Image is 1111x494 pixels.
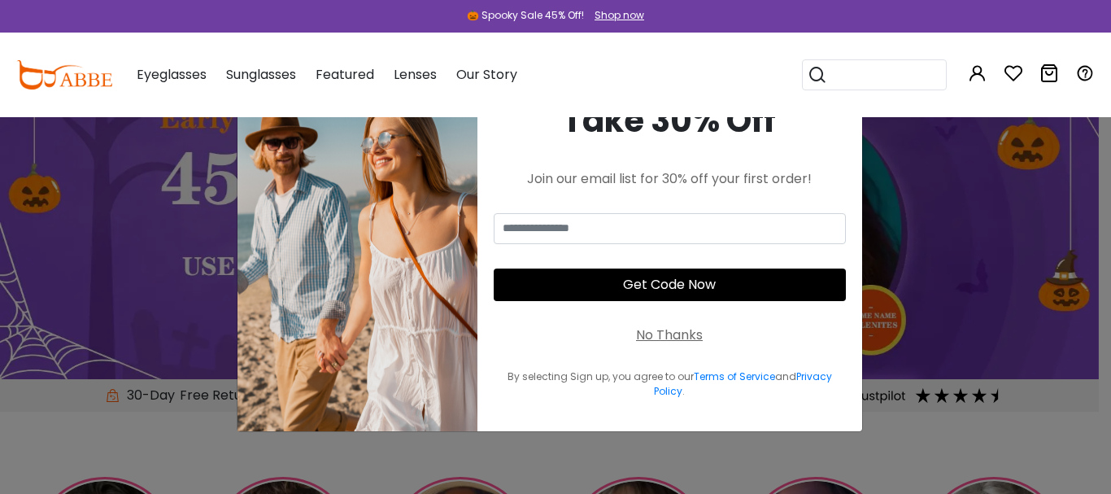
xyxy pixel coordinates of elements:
[16,60,112,90] img: abbeglasses.com
[137,65,207,84] span: Eyeglasses
[586,8,644,22] a: Shop now
[316,65,374,84] span: Featured
[494,169,846,189] div: Join our email list for 30% off your first order!
[226,65,296,84] span: Sunglasses
[394,65,437,84] span: Lenses
[494,269,846,301] button: Get Code Now
[654,369,832,398] a: Privacy Policy
[494,96,846,145] div: Take 30% Off
[467,8,584,23] div: 🎃 Spooky Sale 45% Off!
[595,8,644,23] div: Shop now
[456,65,517,84] span: Our Story
[237,63,477,431] img: welcome
[494,369,846,399] div: By selecting Sign up, you agree to our and .
[694,369,775,383] a: Terms of Service
[636,326,703,345] div: No Thanks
